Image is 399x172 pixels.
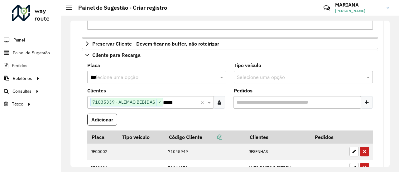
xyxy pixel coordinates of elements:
[12,88,31,95] span: Consultas
[87,114,117,125] button: Adicionar
[245,144,311,160] td: RESENHAS
[12,62,27,69] span: Pedidos
[234,87,252,94] label: Pedidos
[91,98,156,106] span: 71035339 - ALEMAO BEBIDAS
[320,1,334,15] a: Contato Rápido
[87,87,106,94] label: Clientes
[82,50,378,60] a: Cliente para Recarga
[92,52,141,57] span: Cliente para Recarga
[156,99,163,106] span: ×
[335,8,382,14] span: [PERSON_NAME]
[201,99,206,106] span: Clear all
[234,61,261,69] label: Tipo veículo
[118,130,165,144] th: Tipo veículo
[82,38,378,49] a: Preservar Cliente - Devem ficar no buffer, não roteirizar
[87,144,118,160] td: REC0002
[245,130,311,144] th: Clientes
[12,101,23,107] span: Tático
[335,2,382,8] h3: MARIANA
[13,75,32,82] span: Relatórios
[202,134,222,140] a: Copiar
[165,144,245,160] td: 71045949
[165,130,245,144] th: Código Cliente
[13,50,50,56] span: Painel de Sugestão
[92,41,219,46] span: Preservar Cliente - Devem ficar no buffer, não roteirizar
[87,130,118,144] th: Placa
[72,4,167,11] h2: Painel de Sugestão - Criar registro
[13,37,25,43] span: Painel
[87,61,100,69] label: Placa
[311,130,346,144] th: Pedidos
